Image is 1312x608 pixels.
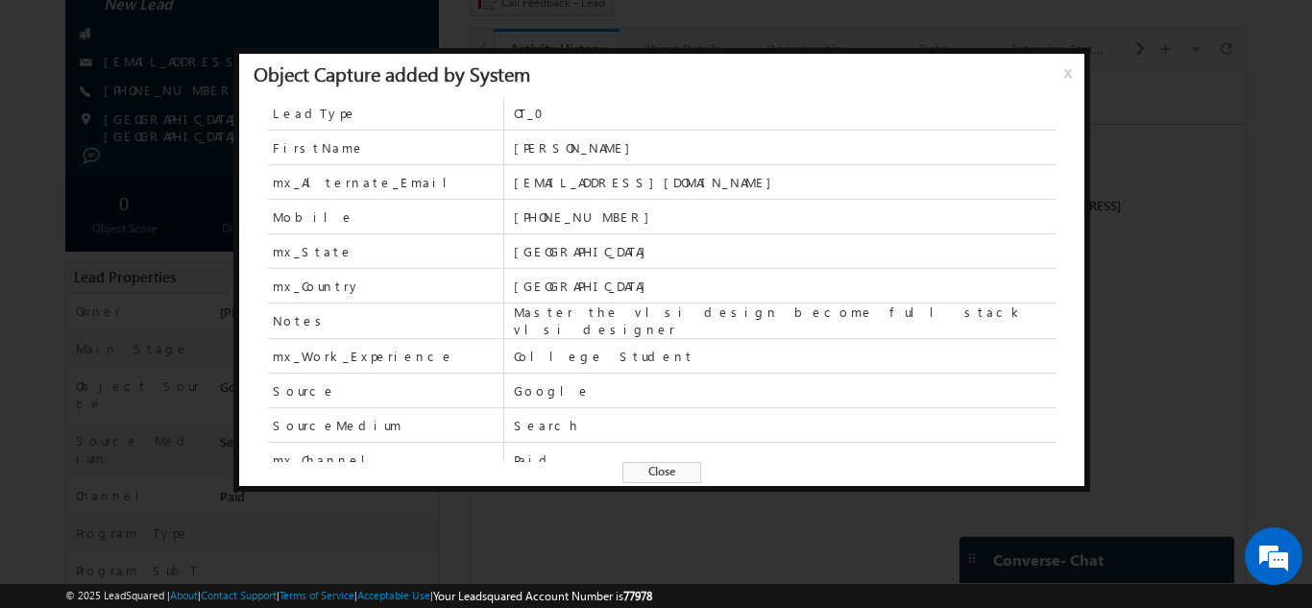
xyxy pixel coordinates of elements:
span: FirstName [268,131,503,164]
span: 06:29 PM [60,133,117,150]
span: mx_Alternate_Email [273,174,462,191]
span: [DATE] [60,180,103,197]
span: SourceMedium [268,408,503,442]
span: mx_Work_Experience [273,348,454,365]
span: FirstName [273,139,365,157]
a: Terms of Service [279,589,354,601]
div: Object Capture added by System [254,64,530,82]
span: Source [268,374,503,407]
span: System([EMAIL_ADDRESS][DOMAIN_NAME]) [124,110,567,144]
span: SourceMedium [273,417,401,434]
span: Activity Type [19,14,85,43]
img: d_60004797649_company_0_60004797649 [33,101,81,126]
span: [PHONE_NUMBER] [514,208,1056,226]
div: 77 Selected [101,21,156,38]
span: LeadType [273,105,357,122]
span: Mobile [268,200,503,233]
span: mx_Alternate_Email [268,165,503,199]
span: [EMAIL_ADDRESS][DOMAIN_NAME] [514,174,1056,191]
span: LeadType [268,96,503,130]
em: Start Chat [261,472,349,498]
a: About [170,589,198,601]
span: Notes [273,312,328,329]
span: mx_Country [273,278,361,295]
a: Acceptable Use [357,589,430,601]
span: Time [289,14,315,43]
span: Your Leadsquared Account Number is [433,589,652,603]
span: mx_State [273,243,353,260]
span: details [295,180,383,196]
span: Object Owner changed from to by through . [124,110,650,161]
span: Google [514,382,1056,400]
textarea: Type your message and hit 'Enter' [25,178,351,455]
span: [GEOGRAPHIC_DATA] [514,278,1056,295]
span: Notes [268,304,503,338]
span: Master the vlsi design become full stack vlsi designer [514,304,1056,338]
span: Automation [366,145,460,161]
span: 06:27 PM [60,202,117,236]
span: College Student [514,348,1056,365]
span: mx_Channel [273,451,380,469]
div: Sales Activity,Program,Email Bounced,Email Link Clicked,Email Marked Spam & 72 more.. [96,15,240,44]
span: Source [273,382,336,400]
span: [PERSON_NAME] [PERSON_NAME]([PERSON_NAME][EMAIL_ADDRESS][DOMAIN_NAME]) [124,128,650,161]
span: OT_0 [514,105,1056,122]
div: Minimize live chat window [315,10,361,56]
div: Chat with us now [100,101,323,126]
span: Search [514,417,1056,434]
span: mx_Country [268,269,503,303]
div: All Time [330,21,369,38]
span: [GEOGRAPHIC_DATA] [514,243,1056,260]
span: System [258,145,301,161]
span: mx_Work_Experience [268,339,503,373]
span: x [1064,62,1080,97]
span: [PERSON_NAME] [514,139,1056,157]
div: [DATE] [19,75,82,92]
div: . [124,180,691,197]
span: Close [622,462,701,483]
span: © 2025 LeadSquared | | | | | [65,587,652,605]
span: [DATE] [60,110,103,128]
span: Paid [514,451,1056,469]
span: mx_Channel [268,443,503,476]
span: mx_State [268,234,503,268]
span: Object Capture: [124,180,279,196]
span: 77978 [623,589,652,603]
span: Mobile [273,208,354,226]
a: Contact Support [201,589,277,601]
